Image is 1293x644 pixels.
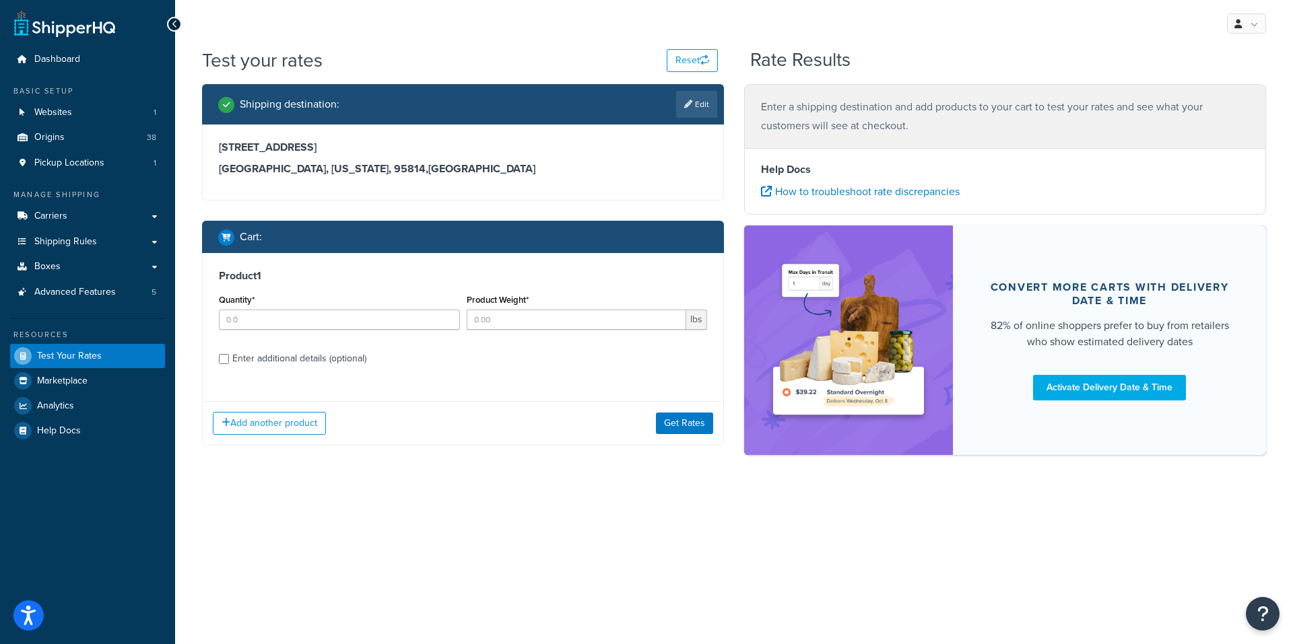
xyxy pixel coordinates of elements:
h2: Shipping destination : [240,98,339,110]
span: 1 [154,157,156,169]
span: Dashboard [34,54,80,65]
a: Pickup Locations1 [10,151,165,176]
span: Boxes [34,261,61,273]
a: Advanced Features5 [10,280,165,305]
span: Shipping Rules [34,236,97,248]
span: Pickup Locations [34,157,104,169]
input: 0.0 [219,310,460,330]
span: Carriers [34,211,67,222]
a: Edit [676,91,717,118]
div: 82% of online shoppers prefer to buy from retailers who show estimated delivery dates [985,318,1234,350]
span: Test Your Rates [37,351,102,362]
h2: Cart : [240,231,262,243]
a: Test Your Rates [10,344,165,368]
span: Analytics [37,400,74,412]
h3: [GEOGRAPHIC_DATA], [US_STATE], 95814 , [GEOGRAPHIC_DATA] [219,162,707,176]
a: Origins38 [10,125,165,150]
button: Add another product [213,412,326,435]
h4: Help Docs [761,162,1249,178]
span: Origins [34,132,65,143]
span: lbs [686,310,707,330]
a: Marketplace [10,369,165,393]
div: Convert more carts with delivery date & time [985,281,1234,308]
li: Origins [10,125,165,150]
button: Open Resource Center [1246,597,1280,631]
a: Boxes [10,254,165,279]
a: Shipping Rules [10,229,165,254]
h3: Product 1 [219,269,707,283]
a: Carriers [10,204,165,229]
a: Dashboard [10,47,165,72]
img: feature-image-ddt-36eae7f7280da8017bfb280eaccd9c446f90b1fe08728e4019434db127062ab4.png [764,246,933,435]
button: Reset [667,49,718,72]
a: Help Docs [10,419,165,443]
li: Websites [10,100,165,125]
a: Analytics [10,394,165,418]
span: Advanced Features [34,287,116,298]
h1: Test your rates [202,47,323,73]
span: Help Docs [37,425,81,437]
span: Websites [34,107,72,118]
h2: Rate Results [750,50,851,71]
label: Quantity* [219,295,255,305]
button: Get Rates [656,413,713,434]
h3: [STREET_ADDRESS] [219,141,707,154]
a: How to troubleshoot rate discrepancies [761,184,960,199]
span: 38 [147,132,156,143]
span: 1 [154,107,156,118]
div: Manage Shipping [10,189,165,201]
div: Basic Setup [10,85,165,97]
span: Marketplace [37,375,88,387]
label: Product Weight* [467,295,529,305]
span: 5 [152,287,156,298]
input: Enter additional details (optional) [219,354,229,364]
li: Pickup Locations [10,151,165,176]
p: Enter a shipping destination and add products to your cart to test your rates and see what your c... [761,98,1249,135]
input: 0.00 [467,310,687,330]
div: Enter additional details (optional) [232,349,366,368]
div: Resources [10,329,165,341]
a: Activate Delivery Date & Time [1033,375,1186,400]
li: Advanced Features [10,280,165,305]
a: Websites1 [10,100,165,125]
